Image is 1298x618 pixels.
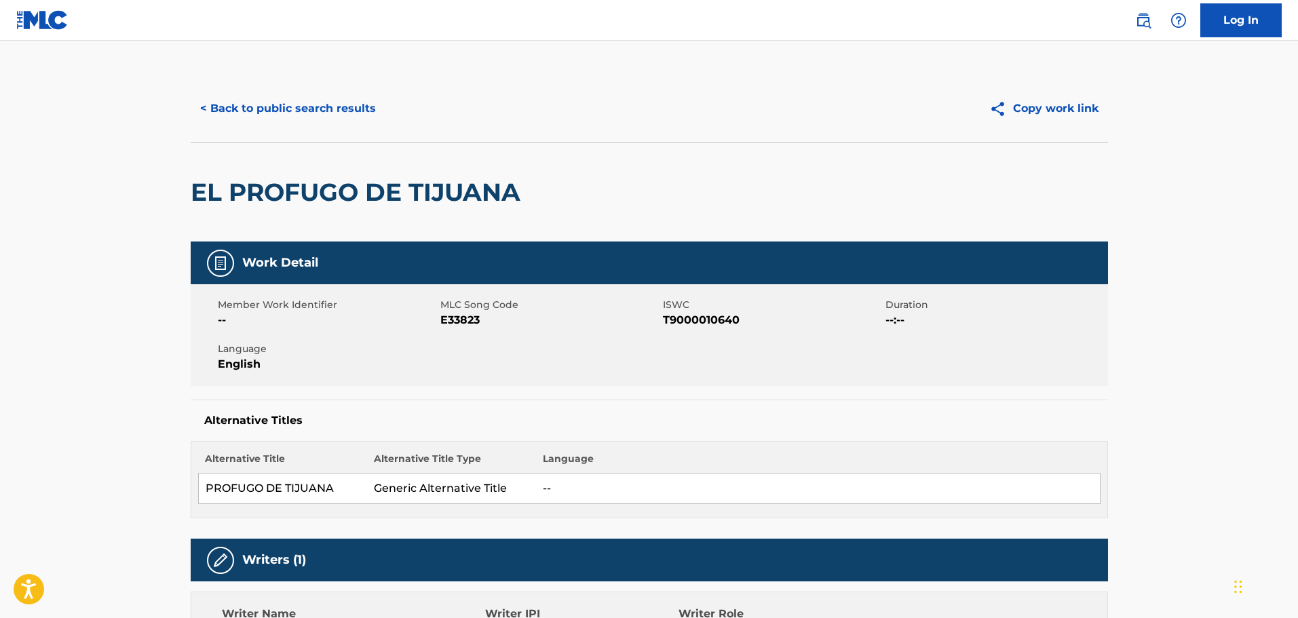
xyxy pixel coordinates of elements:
span: Member Work Identifier [218,298,437,312]
span: ISWC [663,298,882,312]
a: Public Search [1130,7,1157,34]
img: Copy work link [989,100,1013,117]
td: -- [536,474,1100,504]
img: Writers [212,552,229,568]
th: Alternative Title Type [367,452,536,474]
span: Duration [885,298,1105,312]
img: search [1135,12,1151,28]
span: E33823 [440,312,660,328]
h5: Alternative Titles [204,414,1094,427]
div: Help [1165,7,1192,34]
span: --:-- [885,312,1105,328]
iframe: Chat Widget [1230,553,1298,618]
span: Language [218,342,437,356]
button: < Back to public search results [191,92,385,125]
span: -- [218,312,437,328]
h2: EL PROFUGO DE TIJUANA [191,177,527,208]
h5: Work Detail [242,255,318,271]
td: Generic Alternative Title [367,474,536,504]
h5: Writers (1) [242,552,306,568]
img: Work Detail [212,255,229,271]
th: Alternative Title [198,452,367,474]
th: Language [536,452,1100,474]
img: help [1170,12,1187,28]
td: PROFUGO DE TIJUANA [198,474,367,504]
button: Copy work link [980,92,1108,125]
img: MLC Logo [16,10,69,30]
div: Drag [1234,566,1242,607]
span: English [218,356,437,372]
a: Log In [1200,3,1282,37]
span: T9000010640 [663,312,882,328]
span: MLC Song Code [440,298,660,312]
